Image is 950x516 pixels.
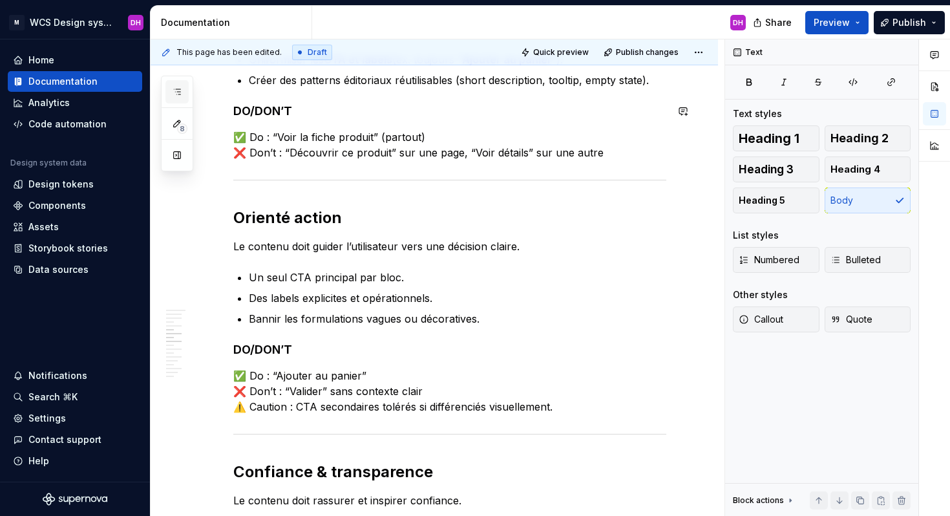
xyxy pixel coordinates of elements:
[28,263,89,276] div: Data sources
[739,163,794,176] span: Heading 3
[733,17,743,28] div: DH
[9,15,25,30] div: M
[233,239,666,254] p: Le contenu doit guider l’utilisateur vers une décision claire.
[249,270,666,285] p: Un seul CTA principal par bloc.
[533,47,589,58] span: Quick preview
[825,125,911,151] button: Heading 2
[746,11,800,34] button: Share
[733,491,796,510] div: Block actions
[177,124,187,134] span: 8
[8,50,142,70] a: Home
[249,72,666,88] p: Créer des patterns éditoriaux réutilisables (short description, tooltip, empty state).
[733,188,819,213] button: Heading 5
[28,412,66,425] div: Settings
[28,433,101,446] div: Contact support
[28,118,107,131] div: Code automation
[28,96,70,109] div: Analytics
[805,11,869,34] button: Preview
[733,156,819,182] button: Heading 3
[8,259,142,280] a: Data sources
[600,43,684,61] button: Publish changes
[8,451,142,471] button: Help
[43,493,107,506] svg: Supernova Logo
[765,16,792,29] span: Share
[8,71,142,92] a: Documentation
[733,229,779,242] div: List styles
[10,158,87,168] div: Design system data
[161,16,306,29] div: Documentation
[733,306,819,332] button: Callout
[517,43,595,61] button: Quick preview
[30,16,112,29] div: WCS Design system
[8,195,142,216] a: Components
[233,129,666,160] p: ✅ Do : “Voir la fiche produit” (partout) ❌ Don’t : “Découvrir ce produit” sur une page, “Voir dét...
[176,47,282,58] span: This page has been edited.
[233,462,666,482] h2: Confiance & transparence
[249,290,666,306] p: Des labels explicites et opérationnels.
[825,156,911,182] button: Heading 4
[616,47,679,58] span: Publish changes
[28,54,54,67] div: Home
[28,391,78,403] div: Search ⌘K
[28,369,87,382] div: Notifications
[233,493,666,508] p: Le contenu doit rassurer et inspirer confiance.
[28,178,94,191] div: Design tokens
[830,132,889,145] span: Heading 2
[892,16,926,29] span: Publish
[28,220,59,233] div: Assets
[233,368,666,414] p: ✅ Do : “Ajouter au panier” ❌ Don’t : “Valider” sans contexte clair ⚠️ Caution : CTA secondaires t...
[733,107,782,120] div: Text styles
[733,288,788,301] div: Other styles
[739,313,783,326] span: Callout
[28,199,86,212] div: Components
[733,125,819,151] button: Heading 1
[3,8,147,36] button: MWCS Design systemDH
[825,247,911,273] button: Bulleted
[739,194,785,207] span: Heading 5
[8,174,142,195] a: Design tokens
[739,253,799,266] span: Numbered
[874,11,945,34] button: Publish
[8,429,142,450] button: Contact support
[28,242,108,255] div: Storybook stories
[308,47,327,58] span: Draft
[733,247,819,273] button: Numbered
[8,238,142,259] a: Storybook stories
[28,455,49,468] div: Help
[8,92,142,113] a: Analytics
[825,306,911,332] button: Quote
[8,217,142,237] a: Assets
[814,16,850,29] span: Preview
[830,313,872,326] span: Quote
[830,253,881,266] span: Bulleted
[233,342,666,358] h4: DO/DON’T
[233,103,666,119] h4: DO/DON’T
[8,387,142,407] button: Search ⌘K
[28,75,98,88] div: Documentation
[131,17,141,28] div: DH
[249,311,666,327] p: Bannir les formulations vagues ou décoratives.
[8,408,142,429] a: Settings
[830,163,880,176] span: Heading 4
[8,114,142,134] a: Code automation
[8,365,142,386] button: Notifications
[733,495,784,506] div: Block actions
[739,132,799,145] span: Heading 1
[233,208,666,228] h2: Orienté action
